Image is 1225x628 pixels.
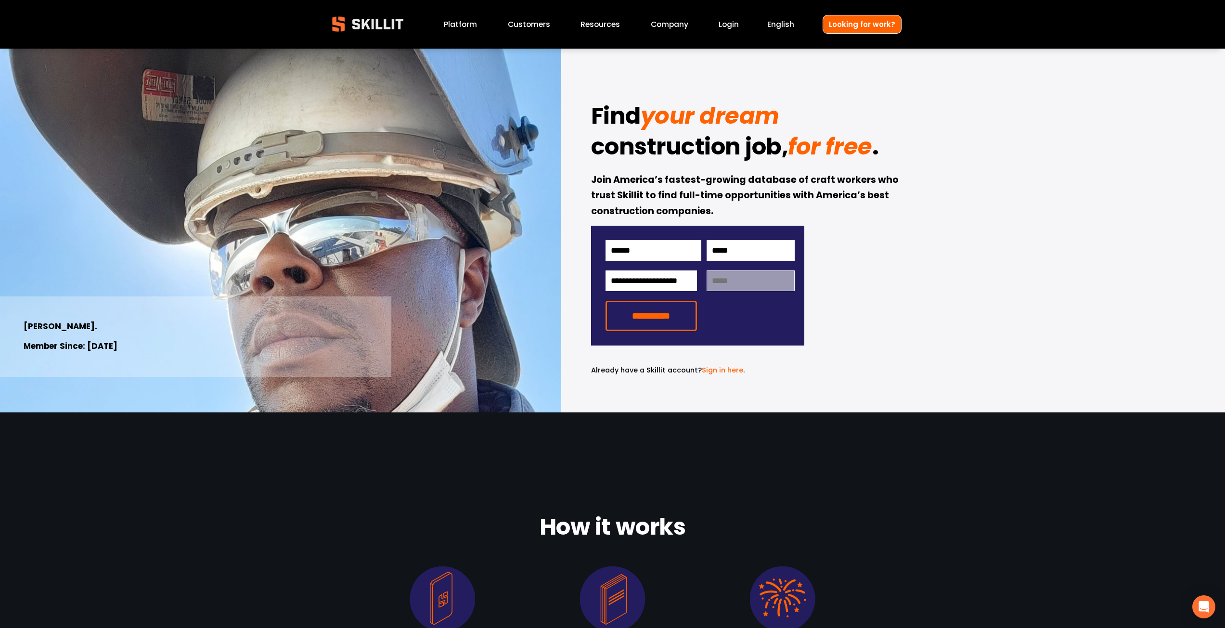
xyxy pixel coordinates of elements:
a: Sign in here [702,365,743,375]
strong: Join America’s fastest-growing database of craft workers who trust Skillit to find full-time oppo... [591,173,901,220]
strong: [PERSON_NAME]. [24,320,97,334]
div: Open Intercom Messenger [1192,595,1215,618]
div: language picker [767,18,794,31]
span: English [767,19,794,30]
strong: construction job, [591,129,788,168]
span: Resources [580,19,620,30]
p: . [591,365,804,376]
a: Platform [444,18,477,31]
strong: Find [591,98,641,138]
a: Looking for work? [823,15,902,34]
img: Skillit [324,10,412,38]
span: Already have a Skillit account? [591,365,702,375]
em: your dream [641,100,779,132]
strong: . [872,129,879,168]
a: Company [651,18,688,31]
a: Customers [508,18,550,31]
strong: How it works [540,509,685,549]
strong: Member Since: [DATE] [24,340,117,354]
a: folder dropdown [580,18,620,31]
a: Login [719,18,739,31]
em: for free [788,130,872,163]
